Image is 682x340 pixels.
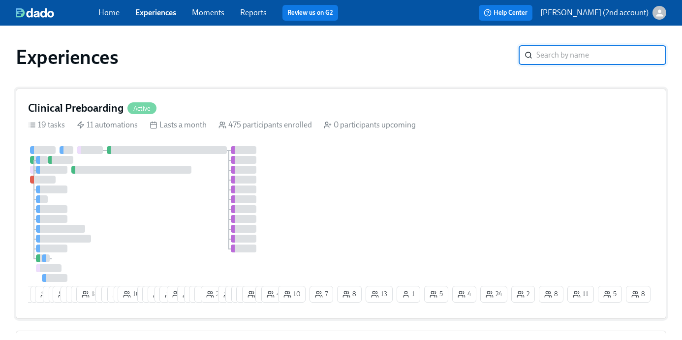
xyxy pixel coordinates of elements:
a: dado [16,8,98,18]
button: 1 [255,286,279,303]
button: 8 [626,286,651,303]
span: 11 [183,289,198,299]
p: [PERSON_NAME] (2nd account) [540,7,649,18]
a: Home [98,8,120,17]
button: 12 [71,286,97,303]
button: 10 [118,286,145,303]
a: Reports [240,8,267,17]
button: 14 [236,286,263,303]
button: 2 [49,286,72,303]
button: 9 [184,286,209,303]
span: 25 [206,289,222,299]
button: 9 [107,286,132,303]
span: 8 [544,289,558,299]
button: 7 [310,286,333,303]
span: 8 [107,289,121,299]
button: 8 [101,286,126,303]
span: 10 [283,289,300,299]
button: [PERSON_NAME] (2nd account) [540,6,666,20]
button: 8 [66,286,91,303]
span: 11 [573,289,589,299]
span: 8 [342,289,356,299]
div: 11 automations [77,120,138,130]
button: 5 [598,286,622,303]
span: 30 [40,289,58,299]
button: 15 [242,286,269,303]
span: 2 [517,289,529,299]
span: 1 [402,289,415,299]
button: 6 [231,286,256,303]
button: 6 [155,286,179,303]
button: 12 [189,286,216,303]
span: 13 [371,289,387,299]
div: 19 tasks [28,120,65,130]
button: 11 [177,286,204,303]
span: 8 [631,289,645,299]
button: 11 [567,286,594,303]
button: 13 [366,286,393,303]
button: 18 [76,286,104,303]
button: 30 [35,286,63,303]
input: Search by name [536,45,666,65]
a: Experiences [135,8,176,17]
button: 6 [225,286,250,303]
div: 475 participants enrolled [218,120,312,130]
button: 25 [201,286,228,303]
button: 7 [61,286,84,303]
span: 24 [486,289,502,299]
span: 18 [82,289,98,299]
span: 16 [200,289,217,299]
button: 8 [337,286,362,303]
button: 3 [167,286,191,303]
div: 0 participants upcoming [324,120,416,130]
span: 4 [48,289,62,299]
button: 9 [95,286,120,303]
button: 10 [278,286,306,303]
span: 10 [123,289,140,299]
span: 15 [153,289,169,299]
span: 4 [267,289,280,299]
button: Review us on G2 [282,5,338,21]
button: 17 [142,286,168,303]
button: 10 [218,286,246,303]
button: Help Center [479,5,532,21]
button: 7 [137,286,161,303]
button: 1 [397,286,420,303]
button: 4 [43,286,67,303]
span: 7 [315,289,328,299]
a: Review us on G2 [287,8,333,18]
span: Help Center [484,8,527,18]
h1: Experiences [16,45,119,69]
button: 5 [114,286,138,303]
span: 19 [58,289,75,299]
button: 19 [53,286,80,303]
button: 8 [31,286,55,303]
span: 23 [165,289,181,299]
span: 14 [242,289,258,299]
span: 5 [603,289,617,299]
button: 4 [261,286,285,303]
button: 15 [148,286,175,303]
a: Moments [192,8,224,17]
button: 24 [480,286,507,303]
span: 10 [223,289,240,299]
h4: Clinical Preboarding [28,101,124,116]
span: 5 [430,289,443,299]
span: 9 [101,289,115,299]
button: 16 [194,286,222,303]
button: 23 [159,286,186,303]
a: Clinical PreboardingActive19 tasks 11 automations Lasts a month 475 participants enrolled 0 parti... [16,89,666,319]
img: dado [16,8,54,18]
span: 6 [231,289,245,299]
button: 5 [424,286,448,303]
span: 15 [248,289,264,299]
button: 8 [539,286,563,303]
span: 4 [458,289,471,299]
span: Active [127,105,156,112]
div: Lasts a month [150,120,207,130]
button: 2 [511,286,535,303]
span: 9 [113,289,126,299]
span: 3 [172,289,186,299]
button: 4 [452,286,476,303]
